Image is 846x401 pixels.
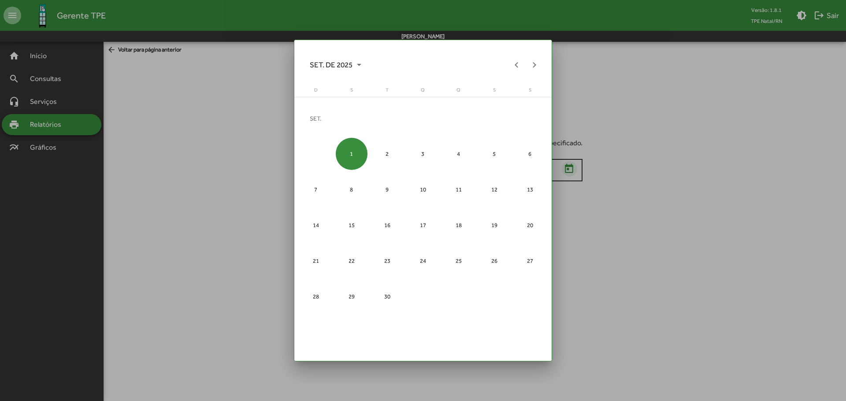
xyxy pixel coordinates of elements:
[334,243,369,279] td: 22 de setembro de 2025
[479,138,511,170] div: 5
[441,207,476,243] td: 18 de setembro de 2025
[476,172,512,207] td: 12 de setembro de 2025
[441,243,476,279] td: 25 de setembro de 2025
[298,86,334,97] th: domingo
[369,279,405,314] td: 30 de setembro de 2025
[512,86,548,97] th: sábado
[405,207,441,243] td: 17 de setembro de 2025
[441,172,476,207] td: 11 de setembro de 2025
[479,209,511,241] div: 19
[479,173,511,206] div: 12
[303,56,368,74] button: Choose month and year
[334,279,369,314] td: 29 de setembro de 2025
[336,209,368,241] div: 15
[514,173,546,206] div: 13
[300,173,332,206] div: 7
[371,245,404,277] div: 23
[512,136,548,172] td: 6 de setembro de 2025
[443,173,475,206] div: 11
[369,172,405,207] td: 9 de setembro de 2025
[476,136,512,172] td: 5 de setembro de 2025
[336,173,368,206] div: 8
[336,138,368,170] div: 1
[334,136,369,172] td: 1 de setembro de 2025
[512,243,548,279] td: 27 de setembro de 2025
[512,207,548,243] td: 20 de setembro de 2025
[443,209,475,241] div: 18
[407,209,439,241] div: 17
[514,245,546,277] div: 27
[371,209,404,241] div: 16
[334,207,369,243] td: 15 de setembro de 2025
[405,86,441,97] th: quarta-feira
[369,86,405,97] th: terça-feira
[298,279,334,314] td: 28 de setembro de 2025
[336,280,368,313] div: 29
[298,207,334,243] td: 14 de setembro de 2025
[369,243,405,279] td: 23 de setembro de 2025
[334,172,369,207] td: 8 de setembro de 2025
[300,245,332,277] div: 21
[300,209,332,241] div: 14
[371,280,404,313] div: 30
[371,173,404,206] div: 9
[476,207,512,243] td: 19 de setembro de 2025
[407,173,439,206] div: 10
[479,245,511,277] div: 26
[514,209,546,241] div: 20
[405,243,441,279] td: 24 de setembro de 2025
[443,245,475,277] div: 25
[405,172,441,207] td: 10 de setembro de 2025
[508,56,526,74] button: Previous month
[476,86,512,97] th: sexta-feira
[441,136,476,172] td: 4 de setembro de 2025
[300,280,332,313] div: 28
[407,245,439,277] div: 24
[476,243,512,279] td: 26 de setembro de 2025
[407,138,439,170] div: 3
[310,57,361,73] span: SET. DE 2025
[405,136,441,172] td: 3 de setembro de 2025
[441,86,476,97] th: quinta-feira
[369,207,405,243] td: 16 de setembro de 2025
[336,245,368,277] div: 22
[371,138,404,170] div: 2
[298,243,334,279] td: 21 de setembro de 2025
[334,86,369,97] th: segunda-feira
[526,56,543,74] button: Next month
[512,172,548,207] td: 13 de setembro de 2025
[443,138,475,170] div: 4
[369,136,405,172] td: 2 de setembro de 2025
[298,172,334,207] td: 7 de setembro de 2025
[298,100,548,136] td: SET.
[514,138,546,170] div: 6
